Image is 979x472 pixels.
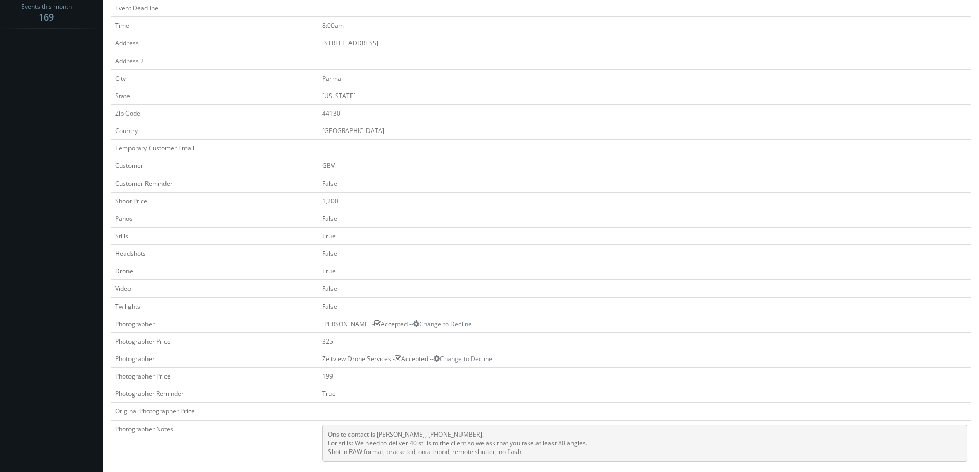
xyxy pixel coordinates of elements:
td: [GEOGRAPHIC_DATA] [318,122,971,140]
td: False [318,297,971,315]
td: False [318,245,971,262]
td: Video [111,280,318,297]
td: Parma [318,69,971,87]
td: Customer [111,157,318,175]
td: Temporary Customer Email [111,140,318,157]
span: Events this month [21,2,72,12]
td: [US_STATE] [318,87,971,104]
td: True [318,385,971,403]
td: True [318,262,971,280]
td: Photographer Price [111,332,318,350]
td: False [318,175,971,192]
a: Change to Decline [434,354,492,363]
td: 8:00am [318,17,971,34]
td: Twilights [111,297,318,315]
td: Photographer Reminder [111,385,318,403]
td: False [318,210,971,227]
td: Drone [111,262,318,280]
td: Zip Code [111,104,318,122]
a: Change to Decline [413,319,472,328]
td: Address [111,34,318,52]
td: Zeitview Drone Services - Accepted -- [318,350,971,367]
td: Headshots [111,245,318,262]
td: Photographer [111,315,318,332]
td: False [318,280,971,297]
td: Original Photographer Price [111,403,318,420]
td: Shoot Price [111,192,318,210]
pre: Onsite contact is [PERSON_NAME], [PHONE_NUMBER]. For stills: We need to deliver 40 stills to the ... [322,425,967,462]
td: Panos [111,210,318,227]
td: 325 [318,332,971,350]
td: Address 2 [111,52,318,69]
td: Time [111,17,318,34]
td: Stills [111,227,318,244]
td: 199 [318,368,971,385]
td: True [318,227,971,244]
td: Photographer Price [111,368,318,385]
td: City [111,69,318,87]
td: Photographer [111,350,318,367]
td: [PERSON_NAME] - Accepted -- [318,315,971,332]
td: Country [111,122,318,140]
td: [STREET_ADDRESS] [318,34,971,52]
td: State [111,87,318,104]
td: 1,200 [318,192,971,210]
td: Customer Reminder [111,175,318,192]
td: GBV [318,157,971,175]
strong: 169 [39,11,54,23]
td: Photographer Notes [111,420,318,471]
td: 44130 [318,104,971,122]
